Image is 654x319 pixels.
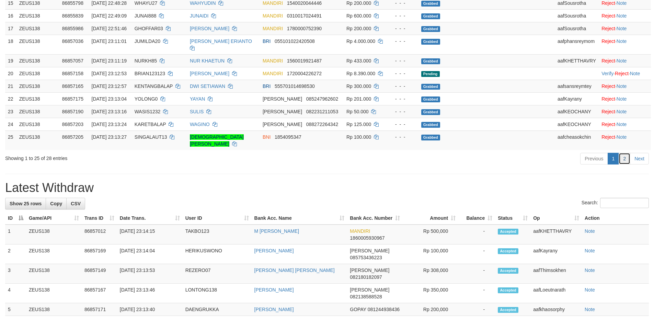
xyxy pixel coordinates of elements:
[16,35,59,54] td: ZEUS138
[617,38,627,44] a: Note
[498,229,518,235] span: Accepted
[135,83,173,89] span: KENTANGBALAP
[458,212,495,225] th: Balance: activate to sort column ascending
[62,58,83,64] span: 86857057
[254,287,294,293] a: [PERSON_NAME]
[555,80,599,92] td: aafsansreymtey
[530,264,582,284] td: aafThimsokhen
[630,153,649,164] a: Next
[582,198,649,208] label: Search:
[287,58,322,64] span: Copy 1560019921487 to clipboard
[183,264,252,284] td: REZERO07
[183,244,252,264] td: HERIKUSWONO
[263,71,283,76] span: MANDIRI
[5,54,16,67] td: 19
[117,264,183,284] td: [DATE] 23:13:53
[5,284,26,303] td: 4
[92,58,127,64] span: [DATE] 23:11:19
[117,212,183,225] th: Date Trans.: activate to sort column ascending
[599,67,651,80] td: · ·
[617,58,627,64] a: Note
[82,284,117,303] td: 86857167
[617,26,627,31] a: Note
[190,13,208,19] a: JUNAIDI
[403,212,458,225] th: Amount: activate to sort column ascending
[617,134,627,140] a: Note
[498,307,518,313] span: Accepted
[92,109,127,114] span: [DATE] 23:13:16
[585,307,595,312] a: Note
[350,248,389,253] span: [PERSON_NAME]
[306,122,338,127] span: Copy 088272264342 to clipboard
[263,13,283,19] span: MANDIRI
[190,58,225,64] a: NUR KHAETUN
[183,225,252,244] td: TAKBO123
[190,122,210,127] a: WAGINO
[421,71,440,77] span: Pending
[135,13,157,19] span: JUNAI888
[421,122,440,128] span: Grabbed
[389,134,416,140] div: - - -
[287,26,322,31] span: Copy 1780000752390 to clipboard
[16,9,59,22] td: ZEUS138
[458,225,495,244] td: -
[26,303,82,316] td: ZEUS138
[421,26,440,32] span: Grabbed
[263,26,283,31] span: MANDIRI
[135,134,167,140] span: SINGALAUT13
[617,122,627,127] a: Note
[530,284,582,303] td: aafLoeutnarath
[346,26,371,31] span: Rp 200.000
[16,22,59,35] td: ZEUS138
[585,267,595,273] a: Note
[346,109,369,114] span: Rp 50.000
[346,96,371,102] span: Rp 201.000
[389,57,416,64] div: - - -
[82,264,117,284] td: 86857149
[275,38,315,44] span: Copy 055101022420508 to clipboard
[5,118,16,130] td: 24
[62,83,83,89] span: 86857165
[585,248,595,253] a: Note
[350,307,366,312] span: GOPAY
[190,134,244,147] a: [DEMOGRAPHIC_DATA][PERSON_NAME]
[389,38,416,45] div: - - -
[599,80,651,92] td: ·
[585,228,595,234] a: Note
[599,35,651,54] td: ·
[62,109,83,114] span: 86857190
[389,70,416,77] div: - - -
[92,134,127,140] span: [DATE] 23:13:27
[82,244,117,264] td: 86857169
[600,198,649,208] input: Search:
[389,121,416,128] div: - - -
[458,284,495,303] td: -
[599,105,651,118] td: ·
[601,122,615,127] a: Reject
[190,83,225,89] a: DWI SETIAWAN
[599,9,651,22] td: ·
[458,264,495,284] td: -
[254,248,294,253] a: [PERSON_NAME]
[5,22,16,35] td: 17
[135,71,165,76] span: BRIAN123123
[555,105,599,118] td: aafKEOCHANY
[117,284,183,303] td: [DATE] 23:13:46
[92,13,127,19] span: [DATE] 22:49:09
[601,0,615,6] a: Reject
[287,13,322,19] span: Copy 0310017024491 to clipboard
[62,134,83,140] span: 86857205
[498,248,518,254] span: Accepted
[421,109,440,115] span: Grabbed
[601,58,615,64] a: Reject
[421,96,440,102] span: Grabbed
[350,294,382,299] span: Copy 082138588528 to clipboard
[350,274,382,280] span: Copy 082180182097 to clipboard
[190,109,204,114] a: SULIS
[135,38,160,44] span: JUMILDA20
[82,212,117,225] th: Trans ID: activate to sort column ascending
[346,83,371,89] span: Rp 300.000
[346,71,375,76] span: Rp 8.390.000
[82,303,117,316] td: 86857171
[389,95,416,102] div: - - -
